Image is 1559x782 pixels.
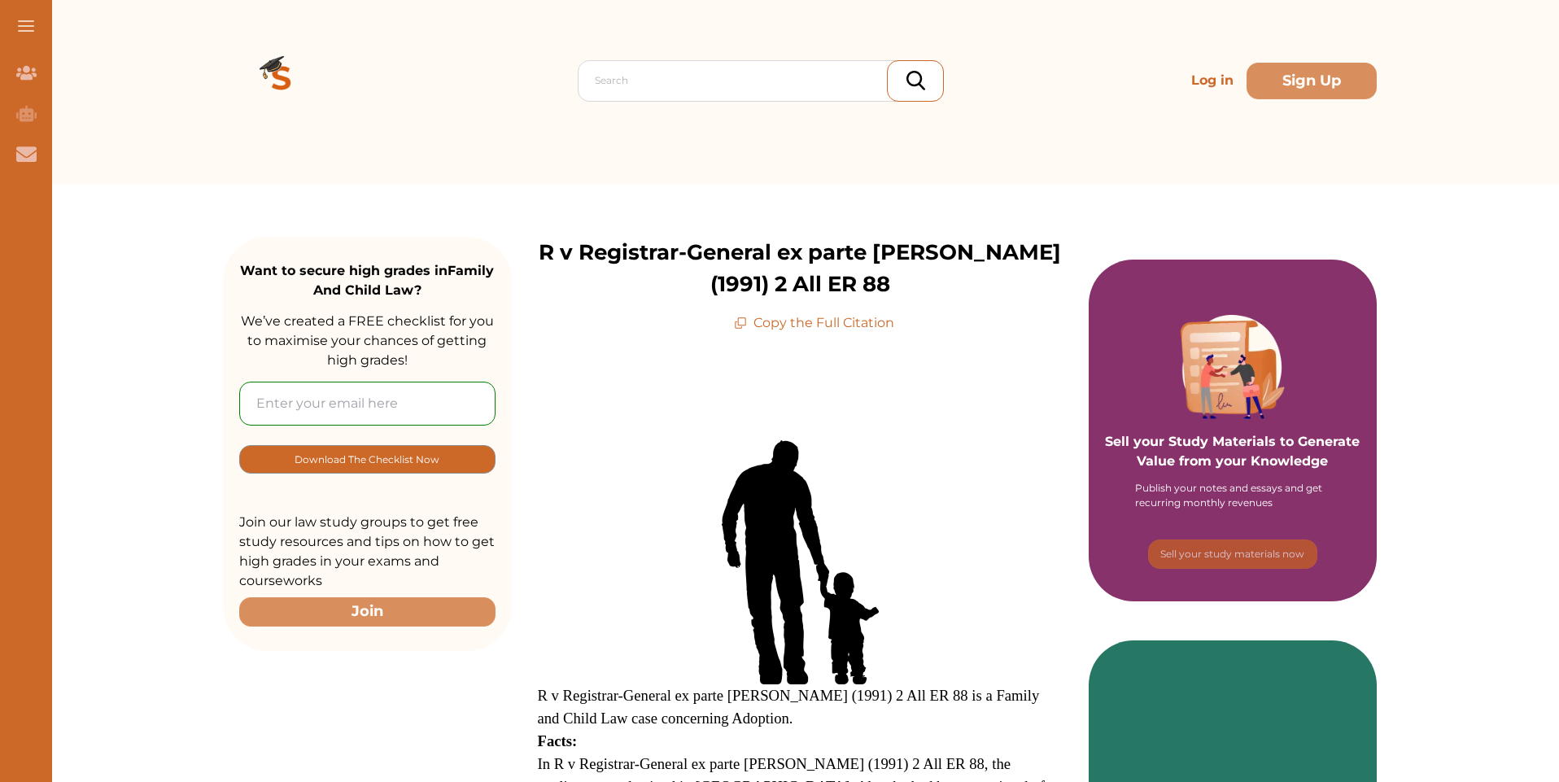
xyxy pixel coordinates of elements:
[295,450,439,469] p: Download The Checklist Now
[239,382,496,426] input: Enter your email here
[239,445,496,474] button: [object Object]
[1185,64,1240,97] p: Log in
[906,71,925,90] img: search_icon
[538,732,578,749] strong: Facts:
[512,237,1089,300] p: R v Registrar-General ex parte [PERSON_NAME] (1991) 2 All ER 88
[1148,540,1317,569] button: [object Object]
[241,313,494,368] span: We’ve created a FREE checklist for you to maximise your chances of getting high grades!
[1181,315,1285,419] img: Purple card image
[240,263,494,298] strong: Want to secure high grades in Family And Child Law ?
[1247,63,1377,99] button: Sign Up
[223,22,340,139] img: Logo
[1135,481,1330,510] div: Publish your notes and essays and get recurring monthly revenues
[239,597,496,626] button: Join
[722,440,879,684] img: Father-Child-Custody-Rights-193x300.png
[1105,387,1361,471] p: Sell your Study Materials to Generate Value from your Knowledge
[734,313,894,333] p: Copy the Full Citation
[538,687,1040,727] span: R v Registrar-General ex parte [PERSON_NAME] (1991) 2 All ER 88 is a Family and Child Law case co...
[1160,547,1304,561] p: Sell your study materials now
[239,513,496,591] p: Join our law study groups to get free study resources and tips on how to get high grades in your ...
